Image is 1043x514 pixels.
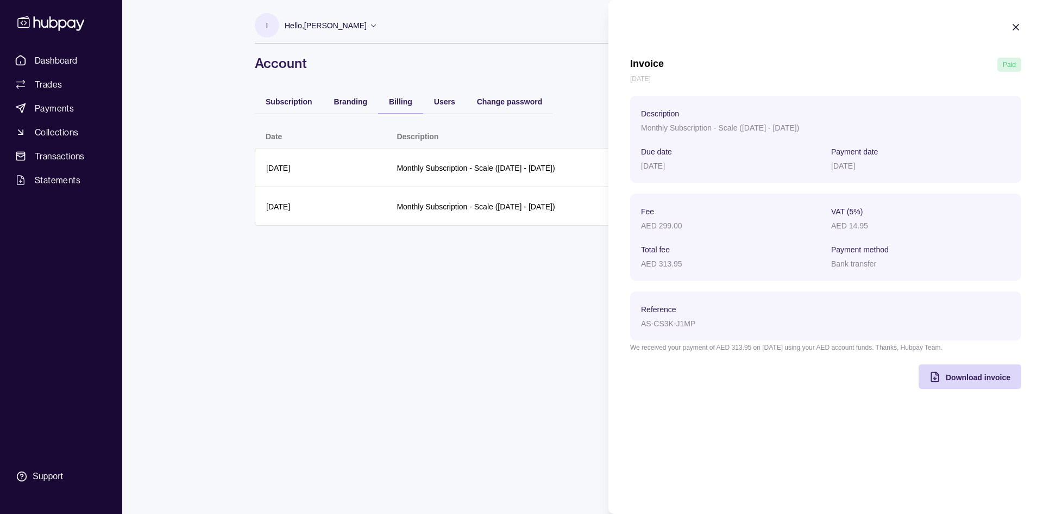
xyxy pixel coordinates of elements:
p: [DATE] [630,73,1021,85]
h1: Invoice [630,58,664,72]
p: Total fee [641,245,670,254]
p: Due date [641,147,672,156]
p: VAT (5%) [831,207,863,216]
p: Monthly Subscription - Scale ([DATE] - [DATE]) [641,123,799,132]
p: We received your payment of AED 313.95 on [DATE] using your AED account funds. Thanks, Hubpay Team. [630,342,1021,354]
button: Download invoice [919,364,1021,389]
p: [DATE] [831,162,855,170]
p: AED 14.95 [831,221,868,230]
p: AS-CS3K-J1MP [641,319,695,328]
p: Fee [641,207,654,216]
span: Paid [1003,61,1016,69]
p: Reference [641,305,676,314]
p: AED 299.00 [641,221,682,230]
p: Bank transfer [831,259,876,268]
p: Description [641,109,679,118]
p: AED 313.95 [641,259,682,268]
span: Download invoice [946,373,1010,382]
p: [DATE] [641,162,665,170]
p: Payment method [831,245,889,254]
p: Payment date [831,147,878,156]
